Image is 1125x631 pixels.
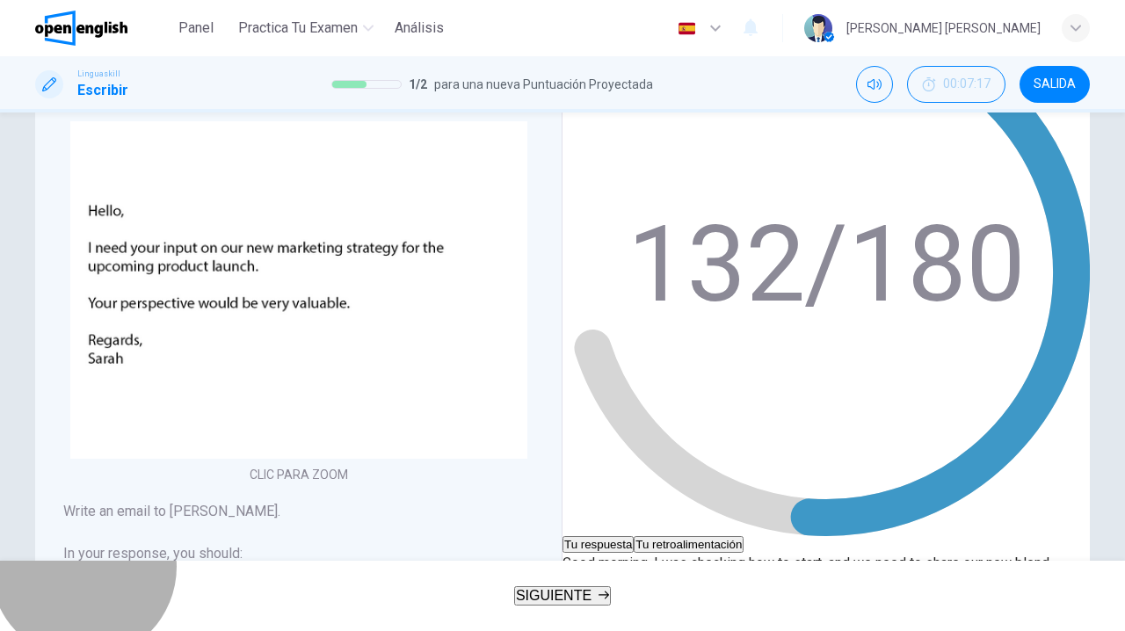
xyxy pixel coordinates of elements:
[562,536,634,553] button: Tu respuesta
[409,74,427,95] span: 1 / 2
[628,203,1025,326] text: 132/180
[514,586,611,606] button: SIGUIENTE
[77,80,128,101] h1: Escribir
[395,18,444,39] span: Análisis
[1034,77,1076,91] span: SALIDA
[856,66,893,103] div: Silenciar
[1020,66,1090,103] button: SALIDA
[943,77,991,91] span: 00:07:17
[231,12,381,44] button: Practica tu examen
[178,18,214,39] span: Panel
[562,536,1090,553] div: basic tabs example
[35,11,127,46] img: OpenEnglish logo
[907,66,1005,103] button: 00:07:17
[434,74,653,95] span: para una nueva Puntuación Proyectada
[35,11,168,46] a: OpenEnglish logo
[846,18,1041,39] div: [PERSON_NAME] [PERSON_NAME]
[388,12,451,44] button: Análisis
[516,588,592,603] span: SIGUIENTE
[634,536,744,553] button: Tu retroalimentación
[676,22,698,35] img: es
[77,68,120,80] span: Linguaskill
[907,66,1005,103] div: Ocultar
[238,18,358,39] span: Practica tu examen
[168,12,224,44] button: Panel
[804,14,832,42] img: Profile picture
